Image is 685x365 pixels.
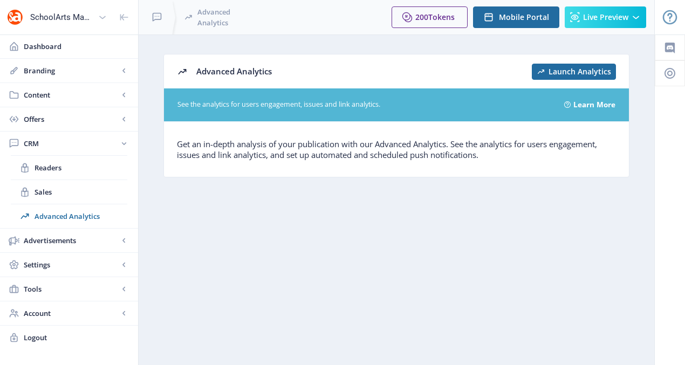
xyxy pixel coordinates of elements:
[196,66,272,77] span: Advanced Analytics
[24,41,129,52] span: Dashboard
[35,211,127,222] span: Advanced Analytics
[392,6,468,28] button: 200Tokens
[177,139,616,160] p: Get an in-depth analysis of your publication with our Advanced Analytics. See the analytics for u...
[35,187,127,197] span: Sales
[24,65,119,76] span: Branding
[24,308,119,319] span: Account
[24,284,119,294] span: Tools
[428,12,455,22] span: Tokens
[35,162,127,173] span: Readers
[24,89,119,100] span: Content
[11,180,127,204] a: Sales
[24,114,119,125] span: Offers
[549,67,611,76] span: Launch Analytics
[532,64,616,80] button: Launch Analytics
[177,100,551,110] span: See the analytics for users engagement, issues and link analytics.
[197,6,252,28] span: Advanced Analytics
[30,5,94,29] div: SchoolArts Magazine
[583,13,628,22] span: Live Preview
[24,138,119,149] span: CRM
[473,6,559,28] button: Mobile Portal
[11,156,127,180] a: Readers
[499,13,549,22] span: Mobile Portal
[24,235,119,246] span: Advertisements
[24,259,119,270] span: Settings
[573,97,615,113] a: Learn More
[6,9,24,26] img: properties.app_icon.png
[24,332,129,343] span: Logout
[11,204,127,228] a: Advanced Analytics
[565,6,646,28] button: Live Preview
